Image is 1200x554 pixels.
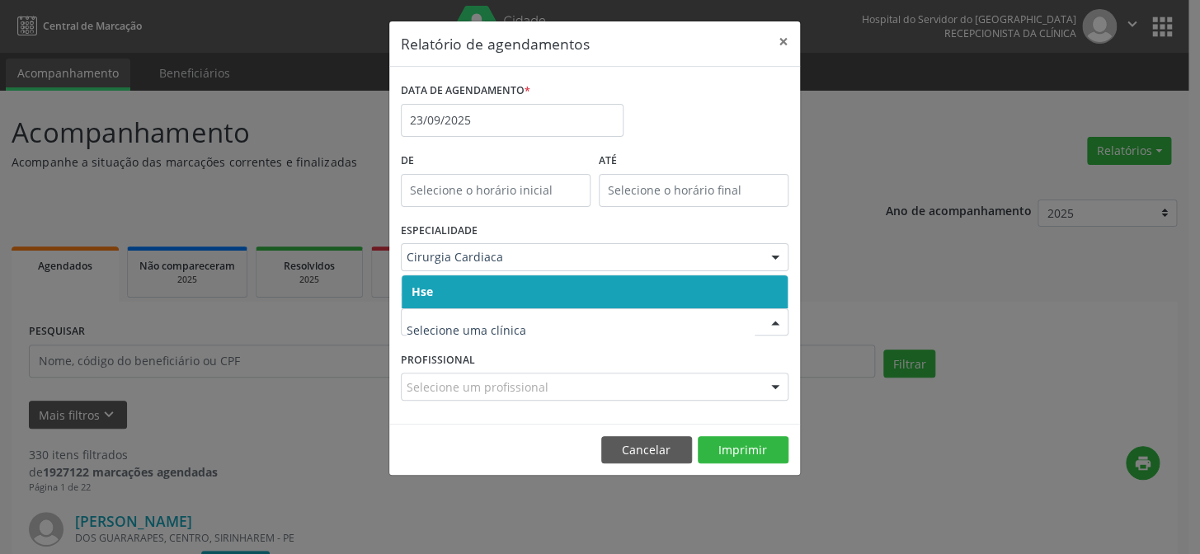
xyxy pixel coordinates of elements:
[401,218,478,244] label: ESPECIALIDADE
[601,436,692,464] button: Cancelar
[407,378,548,396] span: Selecione um profissional
[767,21,800,62] button: Close
[401,104,624,137] input: Selecione uma data ou intervalo
[412,284,433,299] span: Hse
[599,148,788,174] label: ATÉ
[698,436,788,464] button: Imprimir
[401,174,591,207] input: Selecione o horário inicial
[407,314,755,347] input: Selecione uma clínica
[401,33,590,54] h5: Relatório de agendamentos
[599,174,788,207] input: Selecione o horário final
[401,347,475,373] label: PROFISSIONAL
[407,249,755,265] span: Cirurgia Cardiaca
[401,148,591,174] label: De
[401,78,530,104] label: DATA DE AGENDAMENTO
